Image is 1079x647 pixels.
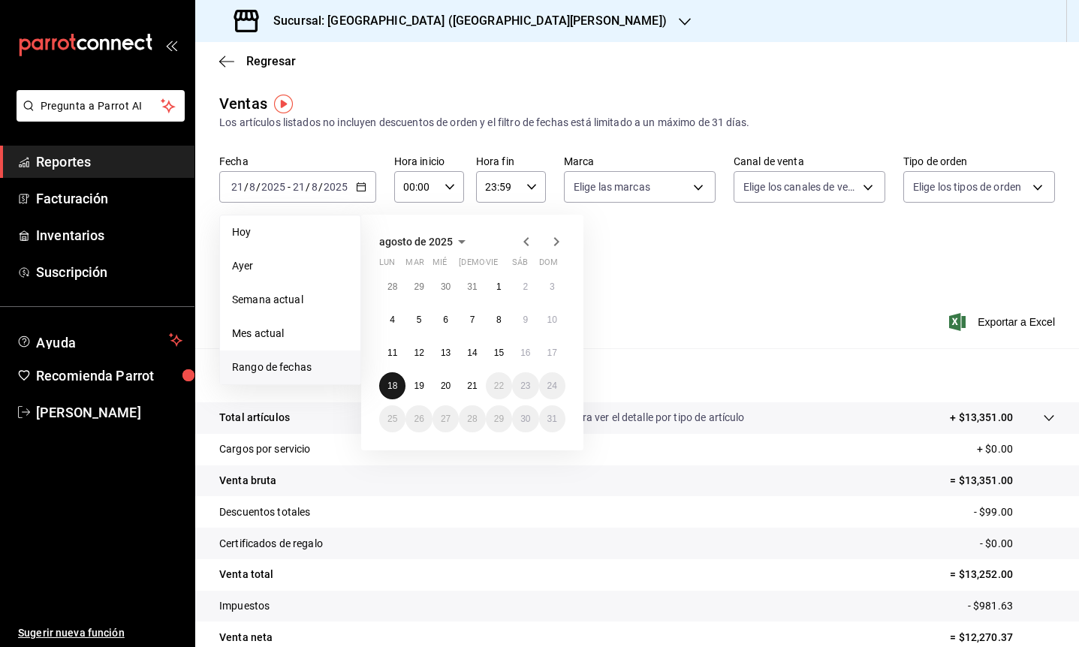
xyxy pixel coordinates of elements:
[219,156,376,167] label: Fecha
[467,381,477,391] abbr: 21 de agosto de 2025
[232,326,348,342] span: Mes actual
[36,262,182,282] span: Suscripción
[564,156,716,167] label: Marca
[433,257,447,273] abbr: miércoles
[977,441,1055,457] p: + $0.00
[232,258,348,274] span: Ayer
[459,273,485,300] button: 31 de julio de 2025
[459,339,485,366] button: 14 de agosto de 2025
[443,314,448,325] abbr: 6 de agosto de 2025
[18,625,182,641] span: Sugerir nueva función
[414,281,423,292] abbr: 29 de julio de 2025
[292,181,306,193] input: --
[387,281,397,292] abbr: 28 de julio de 2025
[512,405,538,432] button: 30 de agosto de 2025
[467,414,477,424] abbr: 28 de agosto de 2025
[379,273,405,300] button: 28 de julio de 2025
[318,181,323,193] span: /
[232,360,348,375] span: Rango de fechas
[459,372,485,399] button: 21 de agosto de 2025
[539,273,565,300] button: 3 de agosto de 2025
[433,372,459,399] button: 20 de agosto de 2025
[219,473,276,489] p: Venta bruta
[441,381,451,391] abbr: 20 de agosto de 2025
[496,314,502,325] abbr: 8 de agosto de 2025
[405,273,432,300] button: 29 de julio de 2025
[968,598,1055,614] p: - $981.63
[387,348,397,358] abbr: 11 de agosto de 2025
[539,372,565,399] button: 24 de agosto de 2025
[219,441,311,457] p: Cargos por servicio
[547,314,557,325] abbr: 10 de agosto de 2025
[219,598,270,614] p: Impuestos
[494,348,504,358] abbr: 15 de agosto de 2025
[379,233,471,251] button: agosto de 2025
[520,414,530,424] abbr: 30 de agosto de 2025
[512,339,538,366] button: 16 de agosto de 2025
[390,314,395,325] abbr: 4 de agosto de 2025
[950,630,1055,645] p: = $12,270.37
[459,405,485,432] button: 28 de agosto de 2025
[379,339,405,366] button: 11 de agosto de 2025
[539,257,558,273] abbr: domingo
[261,12,667,30] h3: Sucursal: [GEOGRAPHIC_DATA] ([GEOGRAPHIC_DATA][PERSON_NAME])
[539,339,565,366] button: 17 de agosto de 2025
[219,567,273,582] p: Venta total
[950,410,1013,426] p: + $13,351.00
[496,281,502,292] abbr: 1 de agosto de 2025
[379,306,405,333] button: 4 de agosto de 2025
[512,372,538,399] button: 23 de agosto de 2025
[249,181,256,193] input: --
[539,306,565,333] button: 10 de agosto de 2025
[274,95,293,113] img: Tooltip marker
[36,152,182,172] span: Reportes
[512,306,538,333] button: 9 de agosto de 2025
[165,39,177,51] button: open_drawer_menu
[913,179,1021,194] span: Elige los tipos de orden
[36,366,182,386] span: Recomienda Parrot
[441,281,451,292] abbr: 30 de julio de 2025
[433,273,459,300] button: 30 de julio de 2025
[306,181,310,193] span: /
[523,314,528,325] abbr: 9 de agosto de 2025
[288,181,291,193] span: -
[414,348,423,358] abbr: 12 de agosto de 2025
[459,257,547,273] abbr: jueves
[550,281,555,292] abbr: 3 de agosto de 2025
[743,179,857,194] span: Elige los canales de venta
[486,273,512,300] button: 1 de agosto de 2025
[574,179,650,194] span: Elige las marcas
[36,331,163,349] span: Ayuda
[433,306,459,333] button: 6 de agosto de 2025
[379,372,405,399] button: 18 de agosto de 2025
[405,372,432,399] button: 19 de agosto de 2025
[486,339,512,366] button: 15 de agosto de 2025
[256,181,261,193] span: /
[467,281,477,292] abbr: 31 de julio de 2025
[520,381,530,391] abbr: 23 de agosto de 2025
[232,224,348,240] span: Hoy
[11,109,185,125] a: Pregunta a Parrot AI
[441,348,451,358] abbr: 13 de agosto de 2025
[486,257,498,273] abbr: viernes
[387,414,397,424] abbr: 25 de agosto de 2025
[417,314,422,325] abbr: 5 de agosto de 2025
[494,381,504,391] abbr: 22 de agosto de 2025
[41,98,161,114] span: Pregunta a Parrot AI
[36,402,182,423] span: [PERSON_NAME]
[950,473,1055,489] p: = $13,351.00
[219,92,267,115] div: Ventas
[467,348,477,358] abbr: 14 de agosto de 2025
[980,536,1055,552] p: - $0.00
[379,236,453,248] span: agosto de 2025
[219,366,1055,384] p: Resumen
[459,306,485,333] button: 7 de agosto de 2025
[379,257,395,273] abbr: lunes
[441,414,451,424] abbr: 27 de agosto de 2025
[261,181,286,193] input: ----
[952,313,1055,331] button: Exportar a Excel
[219,504,310,520] p: Descuentos totales
[486,306,512,333] button: 8 de agosto de 2025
